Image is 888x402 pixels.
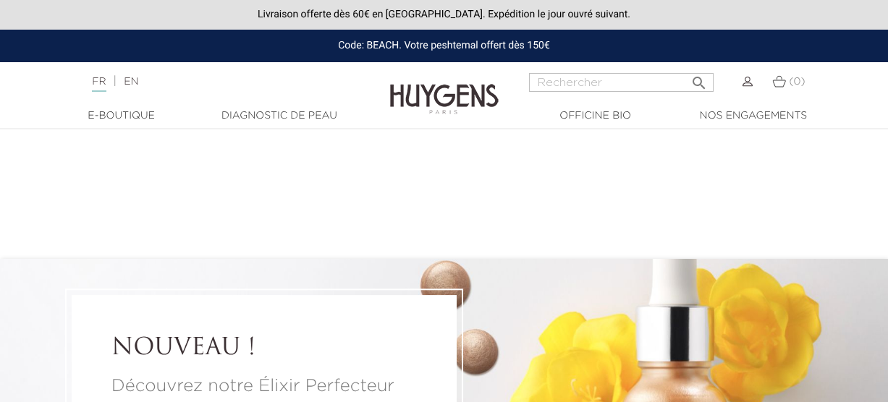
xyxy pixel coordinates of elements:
a: FR [92,77,106,92]
a: Diagnostic de peau [207,108,352,124]
i:  [690,70,708,87]
a: EN [124,77,138,87]
a: Officine Bio [523,108,668,124]
a: NOUVEAU ! [111,335,417,362]
button:  [686,69,712,88]
a: E-Boutique [49,108,194,124]
img: Huygens [390,61,499,116]
a: Nos engagements [681,108,826,124]
span: (0) [790,77,805,87]
input: Rechercher [529,73,714,92]
div: | [85,73,359,90]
